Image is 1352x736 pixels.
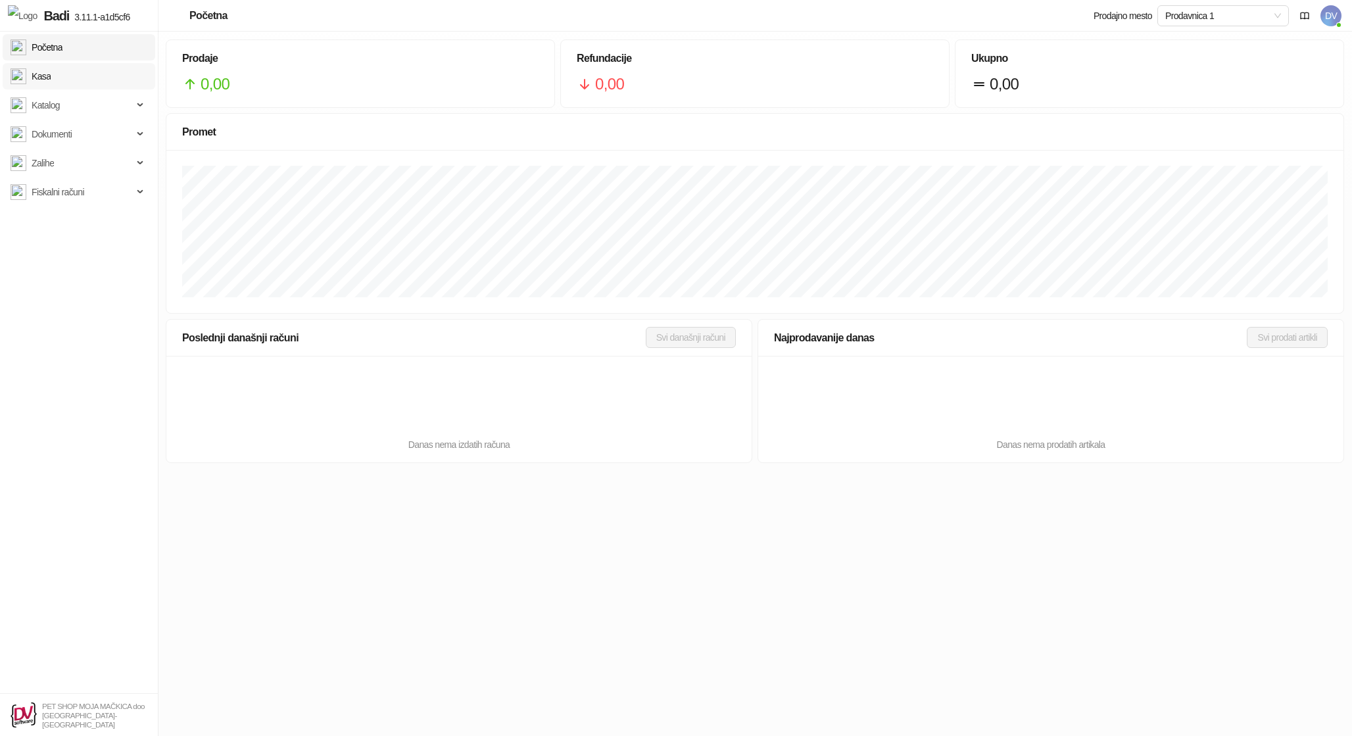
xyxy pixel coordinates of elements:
small: PET SHOP MOJA MAČKICA doo [GEOGRAPHIC_DATA]-[GEOGRAPHIC_DATA] [42,702,145,729]
span: 0,00 [595,72,624,97]
img: 64x64-companyLogo-b2da54f3-9bca-40b5-bf51-3603918ec158.png [11,702,37,728]
span: Badi [44,9,70,23]
span: Fiskalni računi [32,179,84,205]
span: Dokumenti [32,121,72,147]
h5: Ukupno [971,51,1328,66]
span: Zalihe [32,150,54,176]
a: Dokumentacija [1294,5,1315,26]
span: 3.11.1-a1d5cf6 [69,12,130,22]
span: Katalog [32,92,60,118]
a: Kasa [11,63,51,89]
div: Danas nema prodatih artikala [779,437,1322,452]
span: DV [1320,5,1341,26]
img: Logo [8,5,37,26]
h5: Refundacije [577,51,933,66]
a: Početna [11,34,62,61]
h5: Prodaje [182,51,539,66]
span: Prodavnica 1 [1165,6,1281,26]
div: Danas nema izdatih računa [187,437,731,452]
div: Promet [182,124,1328,140]
button: Svi prodati artikli [1247,327,1328,348]
div: Prodajno mesto [1094,11,1152,20]
button: Svi današnji računi [646,327,736,348]
span: 0,00 [990,72,1019,97]
div: Početna [189,11,228,21]
div: Poslednji današnji računi [182,330,646,346]
span: 0,00 [201,72,229,97]
div: Najprodavanije danas [774,330,1247,346]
